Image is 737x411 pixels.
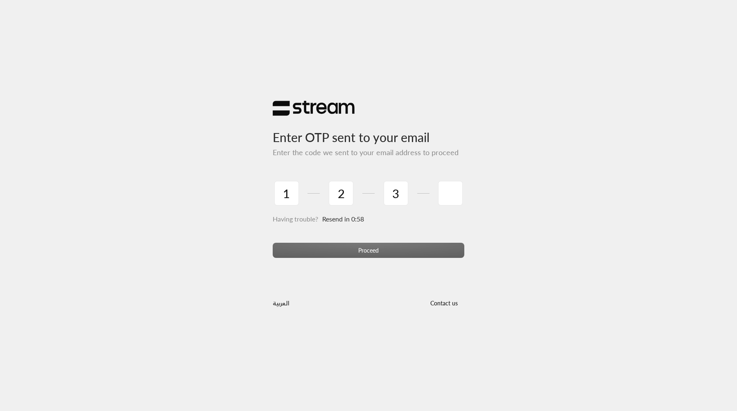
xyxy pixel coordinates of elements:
h3: Enter OTP sent to your email [273,116,464,145]
h5: Enter the code we sent to your email address to proceed [273,148,464,157]
img: Stream Logo [273,100,355,116]
a: Contact us [423,300,464,307]
a: العربية [273,295,289,310]
span: Having trouble? [273,215,318,223]
span: Resend in 0:58 [322,215,364,223]
button: Contact us [423,295,464,310]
